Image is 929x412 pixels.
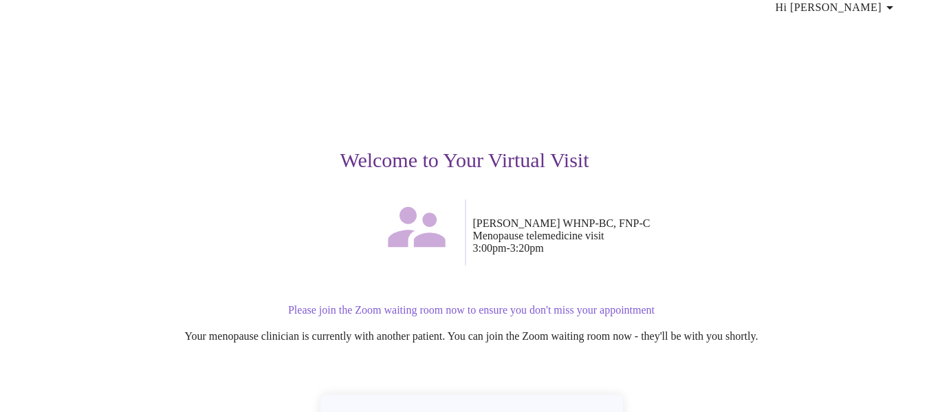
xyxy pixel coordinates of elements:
p: Please join the Zoom waiting room now to ensure you don't miss your appointment [55,304,888,316]
h3: Welcome to Your Virtual Visit [41,149,888,172]
p: [PERSON_NAME] WHNP-BC, FNP-C Menopause telemedicine visit 3:00pm - 3:20pm [473,217,888,254]
p: Your menopause clinician is currently with another patient. You can join the Zoom waiting room no... [55,330,888,343]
